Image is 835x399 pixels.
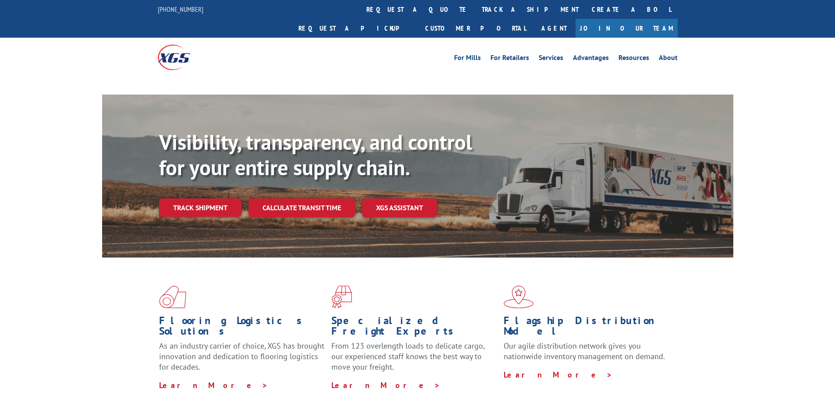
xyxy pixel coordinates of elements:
[419,19,533,38] a: Customer Portal
[573,54,609,64] a: Advantages
[331,380,441,390] a: Learn More >
[159,286,186,308] img: xgs-icon-total-supply-chain-intelligence-red
[659,54,678,64] a: About
[331,315,497,341] h1: Specialized Freight Experts
[504,315,669,341] h1: Flagship Distribution Model
[331,341,497,380] p: From 123 overlength loads to delicate cargo, our experienced staff knows the best way to move you...
[618,54,649,64] a: Resources
[533,19,576,38] a: Agent
[158,5,203,14] a: [PHONE_NUMBER]
[576,19,678,38] a: Join Our Team
[159,198,242,217] a: Track shipment
[490,54,529,64] a: For Retailers
[159,380,268,390] a: Learn More >
[159,341,324,372] span: As an industry carrier of choice, XGS has brought innovation and dedication to flooring logistics...
[504,341,665,361] span: Our agile distribution network gives you nationwide inventory management on demand.
[292,19,419,38] a: Request a pickup
[504,286,534,308] img: xgs-icon-flagship-distribution-model-red
[454,54,481,64] a: For Mills
[504,370,613,380] a: Learn More >
[159,315,325,341] h1: Flooring Logistics Solutions
[539,54,563,64] a: Services
[331,286,352,308] img: xgs-icon-focused-on-flooring-red
[362,198,437,217] a: XGS ASSISTANT
[249,198,355,217] a: Calculate transit time
[159,128,472,181] b: Visibility, transparency, and control for your entire supply chain.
